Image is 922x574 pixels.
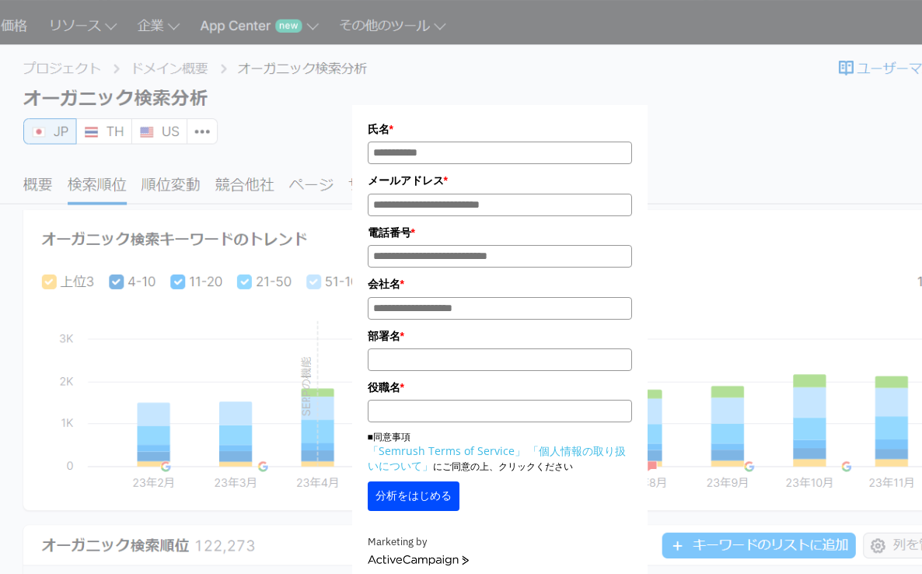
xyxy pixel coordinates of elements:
label: 会社名 [368,275,633,292]
label: 部署名 [368,327,633,345]
label: メールアドレス [368,172,633,189]
p: ■同意事項 にご同意の上、クリックください [368,430,633,474]
label: 役職名 [368,379,633,396]
a: 「Semrush Terms of Service」 [368,443,526,458]
label: 電話番号 [368,224,633,241]
label: 氏名 [368,121,633,138]
a: 「個人情報の取り扱いについて」 [368,443,626,473]
button: 分析をはじめる [368,481,459,511]
div: Marketing by [368,534,633,551]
